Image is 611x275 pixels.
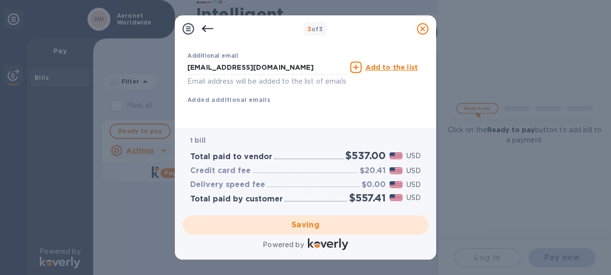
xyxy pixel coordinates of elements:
[190,152,272,162] h3: Total paid to vendor
[406,151,421,161] p: USD
[390,181,403,188] img: USD
[187,76,346,87] p: Email address will be added to the list of emails
[406,193,421,203] p: USD
[366,63,418,71] u: Add to the list
[390,194,403,201] img: USD
[345,150,386,162] h2: $537.00
[360,166,386,175] h3: $20.41
[362,180,386,189] h3: $0.00
[187,96,270,103] b: Added additional emails
[390,167,403,174] img: USD
[406,166,421,176] p: USD
[187,60,346,75] input: Enter additional email
[187,53,238,59] label: Additional email
[190,195,283,204] h3: Total paid by customer
[190,180,265,189] h3: Delivery speed fee
[406,180,421,190] p: USD
[307,25,311,33] span: 3
[190,166,251,175] h3: Credit card fee
[390,152,403,159] img: USD
[263,240,304,250] p: Powered by
[308,238,348,250] img: Logo
[190,137,206,144] b: 1 bill
[349,192,386,204] h2: $557.41
[307,25,323,33] b: of 3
